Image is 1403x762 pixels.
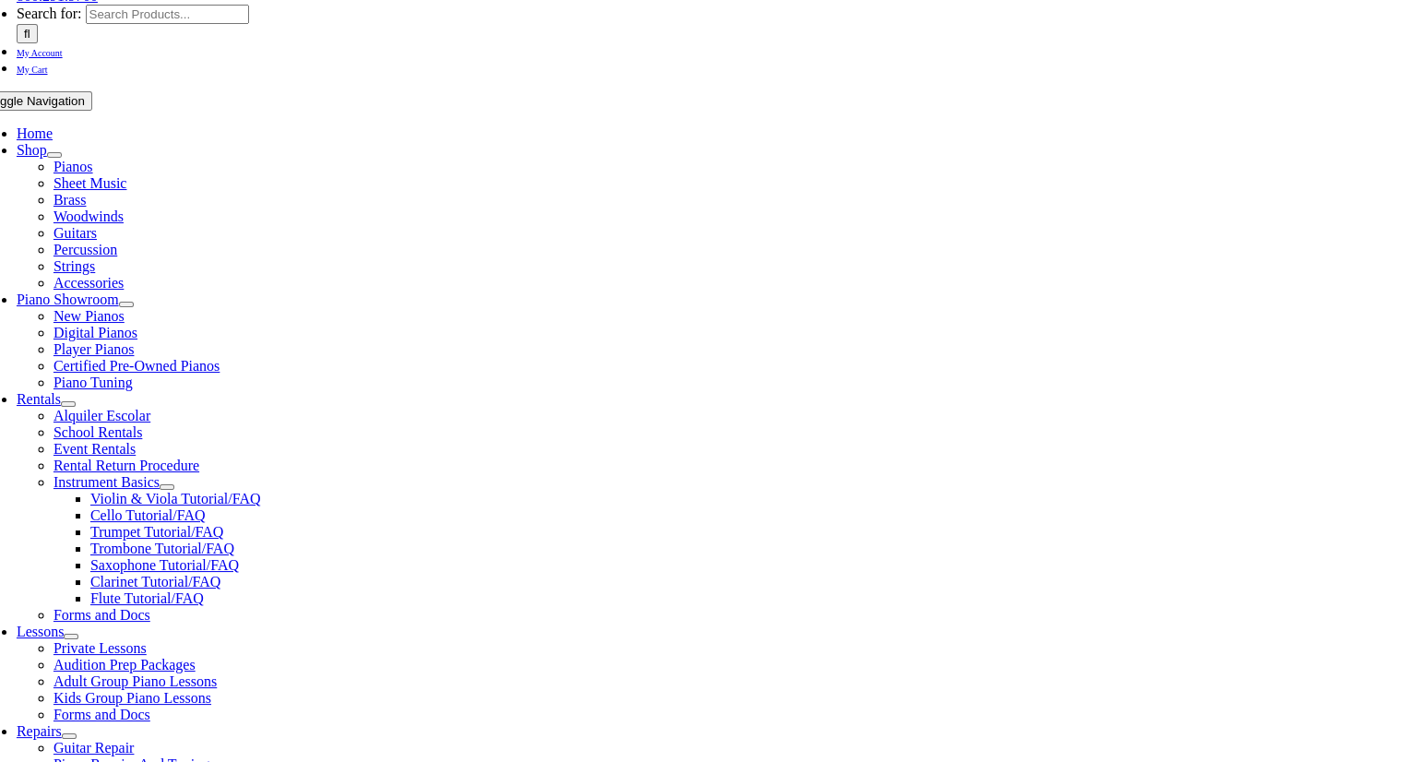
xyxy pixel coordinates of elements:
[86,5,249,24] input: Search Products...
[54,192,87,208] a: Brass
[54,242,117,257] a: Percussion
[54,740,135,756] a: Guitar Repair
[160,484,174,490] button: Open submenu of Instrument Basics
[54,208,124,224] a: Woodwinds
[54,341,135,357] a: Player Pianos
[54,159,93,174] a: Pianos
[54,308,125,324] a: New Pianos
[90,491,261,506] a: Violin & Viola Tutorial/FAQ
[17,65,48,75] span: My Cart
[90,557,239,573] a: Saxophone Tutorial/FAQ
[54,325,137,340] a: Digital Pianos
[54,175,127,191] a: Sheet Music
[17,60,48,76] a: My Cart
[64,634,78,639] button: Open submenu of Lessons
[17,43,63,59] a: My Account
[17,125,53,141] a: Home
[54,275,124,291] a: Accessories
[17,292,119,307] a: Piano Showroom
[17,48,63,58] span: My Account
[54,424,142,440] a: School Rentals
[54,408,150,423] a: Alquiler Escolar
[54,607,150,623] a: Forms and Docs
[17,391,61,407] a: Rentals
[54,458,199,473] a: Rental Return Procedure
[17,142,47,158] a: Shop
[119,302,134,307] button: Open submenu of Piano Showroom
[54,441,136,457] a: Event Rentals
[17,624,65,639] a: Lessons
[54,707,150,722] a: Forms and Docs
[17,24,38,43] input: Search
[54,258,95,274] a: Strings
[90,574,221,589] a: Clarinet Tutorial/FAQ
[54,690,211,706] a: Kids Group Piano Lessons
[90,507,206,523] a: Cello Tutorial/FAQ
[17,723,62,739] a: Repairs
[54,673,217,689] a: Adult Group Piano Lessons
[54,640,147,656] a: Private Lessons
[90,590,204,606] a: Flute Tutorial/FAQ
[47,152,62,158] button: Open submenu of Shop
[54,657,196,673] a: Audition Prep Packages
[61,401,76,407] button: Open submenu of Rentals
[90,524,223,540] a: Trumpet Tutorial/FAQ
[54,358,220,374] a: Certified Pre-Owned Pianos
[90,541,234,556] a: Trombone Tutorial/FAQ
[17,6,82,21] span: Search for:
[54,375,133,390] a: Piano Tuning
[62,733,77,739] button: Open submenu of Repairs
[54,225,97,241] a: Guitars
[54,474,160,490] a: Instrument Basics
